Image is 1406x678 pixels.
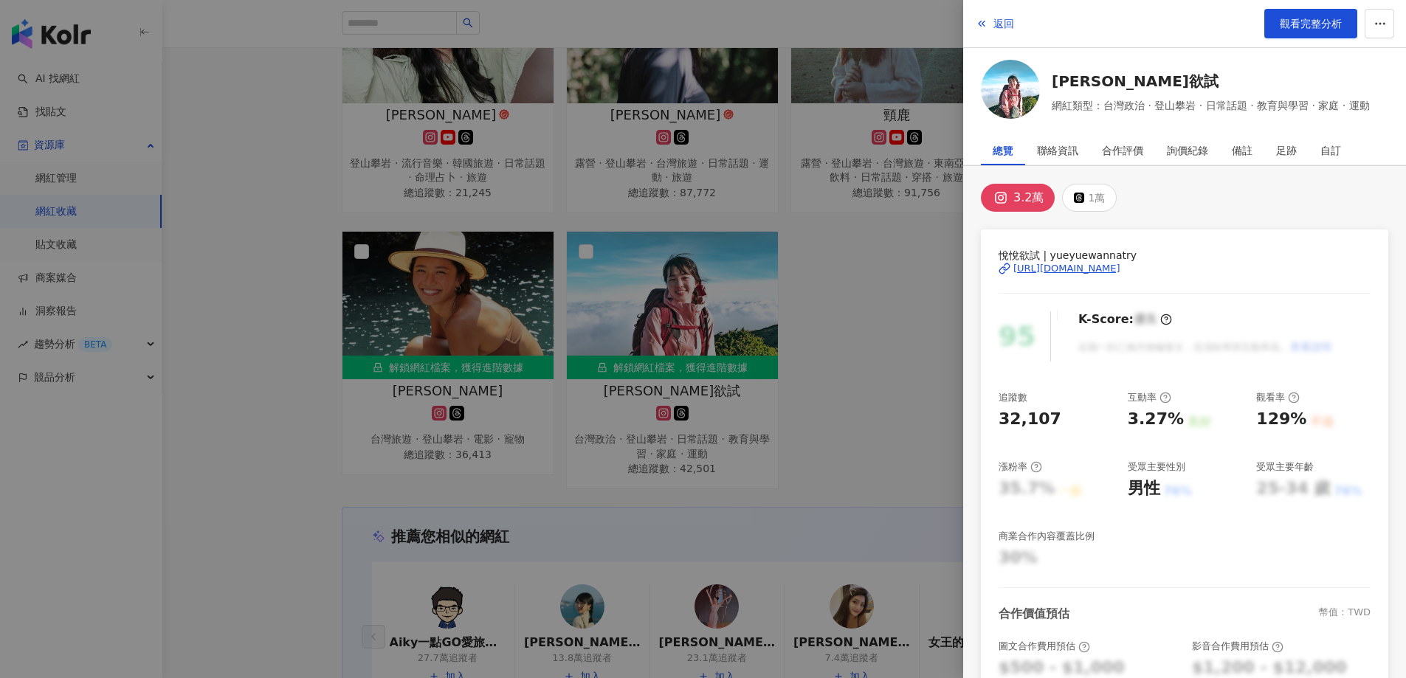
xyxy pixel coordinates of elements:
[999,460,1042,474] div: 漲粉率
[1078,311,1172,328] div: K-Score :
[1264,9,1357,38] a: 觀看完整分析
[1052,71,1370,91] a: [PERSON_NAME]欲試
[1319,606,1371,622] div: 幣值：TWD
[1192,640,1283,653] div: 影音合作費用預估
[993,18,1014,30] span: 返回
[1128,460,1185,474] div: 受眾主要性別
[981,184,1055,212] button: 3.2萬
[1320,136,1341,165] div: 自訂
[975,9,1015,38] button: 返回
[1167,136,1208,165] div: 詢價紀錄
[981,60,1040,119] img: KOL Avatar
[999,530,1095,543] div: 商業合作內容覆蓋比例
[1102,136,1143,165] div: 合作評價
[999,606,1069,622] div: 合作價值預估
[1088,187,1105,208] div: 1萬
[1256,408,1306,431] div: 129%
[1276,136,1297,165] div: 足跡
[1232,136,1252,165] div: 備註
[999,640,1090,653] div: 圖文合作費用預估
[1062,184,1117,212] button: 1萬
[999,262,1371,275] a: [URL][DOMAIN_NAME]
[999,408,1061,431] div: 32,107
[1128,408,1184,431] div: 3.27%
[1013,262,1120,275] div: [URL][DOMAIN_NAME]
[981,60,1040,124] a: KOL Avatar
[1037,136,1078,165] div: 聯絡資訊
[1013,187,1044,208] div: 3.2萬
[999,247,1371,263] span: 悅悅欲試 | yueyuewannatry
[999,391,1027,404] div: 追蹤數
[1052,97,1370,114] span: 網紅類型：台灣政治 · 登山攀岩 · 日常話題 · 教育與學習 · 家庭 · 運動
[1128,391,1171,404] div: 互動率
[1280,18,1342,30] span: 觀看完整分析
[1256,460,1314,474] div: 受眾主要年齡
[993,136,1013,165] div: 總覽
[1128,477,1160,500] div: 男性
[1256,391,1300,404] div: 觀看率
